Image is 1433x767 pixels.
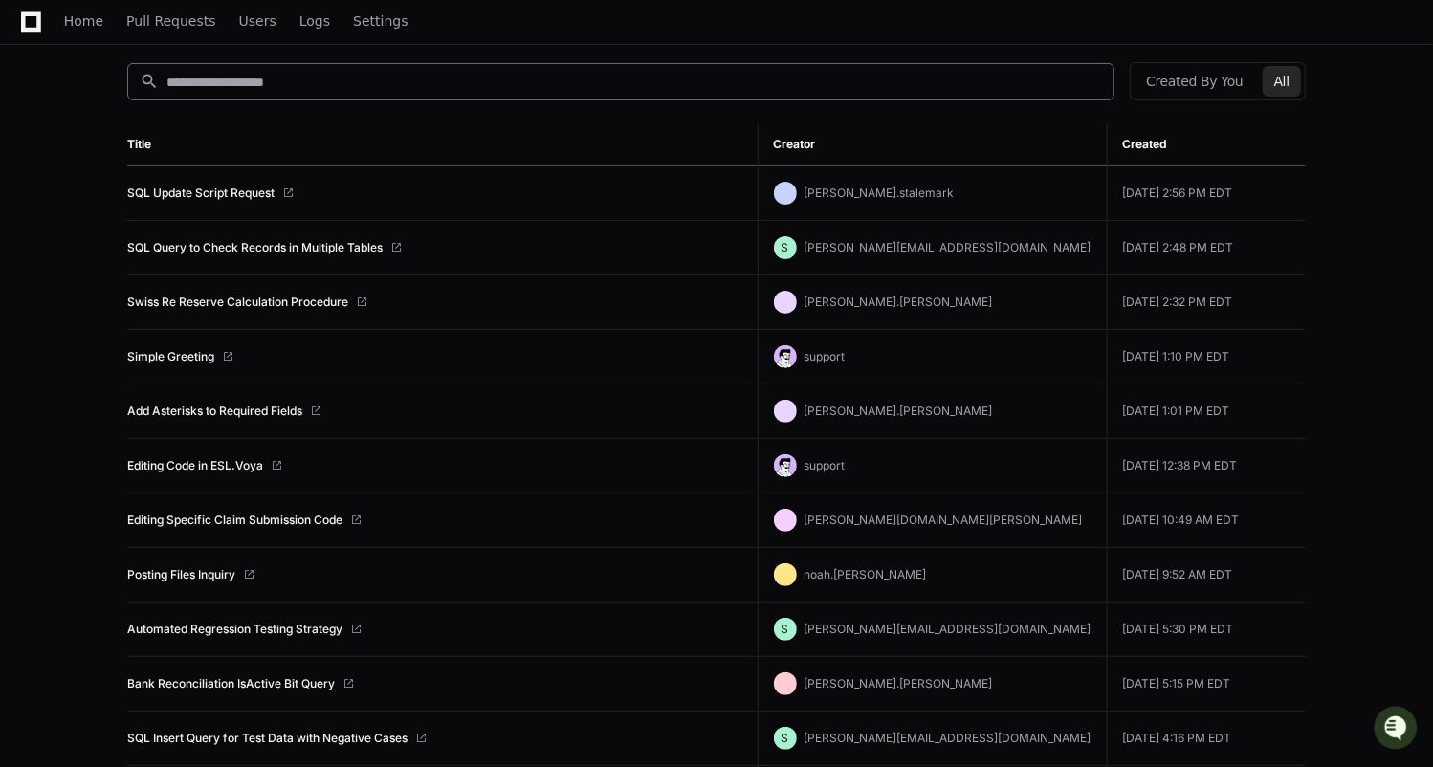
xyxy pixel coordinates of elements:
span: [PERSON_NAME].[PERSON_NAME] [805,676,993,690]
th: Creator [758,123,1107,166]
a: SQL Query to Check Records in Multiple Tables [127,240,383,255]
span: Pylon [190,201,231,215]
span: Settings [353,15,408,27]
span: [PERSON_NAME].[PERSON_NAME] [805,295,993,309]
img: avatar [774,454,797,477]
a: Editing Specific Claim Submission Code [127,513,342,528]
h1: S [782,240,789,255]
td: [DATE] 1:01 PM EDT [1107,384,1306,439]
td: [DATE] 5:30 PM EDT [1107,603,1306,657]
div: We're available if you need us! [65,162,242,177]
iframe: Open customer support [1372,704,1423,756]
a: Swiss Re Reserve Calculation Procedure [127,295,348,310]
button: All [1263,66,1301,97]
td: [DATE] 10:49 AM EDT [1107,493,1306,548]
span: [PERSON_NAME].[PERSON_NAME] [805,404,993,418]
a: Bank Reconciliation IsActive Bit Query [127,676,335,691]
td: [DATE] 9:52 AM EDT [1107,548,1306,603]
td: [DATE] 2:56 PM EDT [1107,166,1306,221]
button: Created By You [1135,66,1254,97]
span: Pull Requests [126,15,215,27]
td: [DATE] 1:10 PM EDT [1107,330,1306,384]
a: Simple Greeting [127,349,214,364]
a: Editing Code in ESL.Voya [127,458,263,473]
span: [PERSON_NAME].stalemark [805,186,955,200]
span: [PERSON_NAME][EMAIL_ADDRESS][DOMAIN_NAME] [805,731,1091,745]
a: Add Asterisks to Required Fields [127,404,302,419]
a: SQL Update Script Request [127,186,275,201]
span: support [805,458,846,472]
img: 1756235613930-3d25f9e4-fa56-45dd-b3ad-e072dfbd1548 [19,142,54,177]
span: Home [64,15,103,27]
mat-icon: search [140,72,159,91]
td: [DATE] 12:38 PM EDT [1107,439,1306,493]
th: Title [127,123,758,166]
img: avatar [774,345,797,368]
span: support [805,349,846,363]
a: Posting Files Inquiry [127,567,235,582]
td: [DATE] 4:16 PM EDT [1107,712,1306,766]
a: Automated Regression Testing Strategy [127,622,342,637]
span: [PERSON_NAME][EMAIL_ADDRESS][DOMAIN_NAME] [805,240,1091,254]
td: [DATE] 2:32 PM EDT [1107,275,1306,330]
td: [DATE] 2:48 PM EDT [1107,221,1306,275]
span: Users [239,15,276,27]
span: [PERSON_NAME][EMAIL_ADDRESS][DOMAIN_NAME] [805,622,1091,636]
h1: S [782,622,789,637]
span: Logs [299,15,330,27]
div: Start new chat [65,142,314,162]
a: Powered byPylon [135,200,231,215]
img: PlayerZero [19,19,57,57]
span: noah.[PERSON_NAME] [805,567,927,581]
h1: S [782,731,789,746]
td: [DATE] 5:15 PM EDT [1107,657,1306,712]
span: [PERSON_NAME][DOMAIN_NAME][PERSON_NAME] [805,513,1083,527]
div: Welcome [19,77,348,107]
button: Start new chat [325,148,348,171]
th: Created [1107,123,1306,166]
a: SQL Insert Query for Test Data with Negative Cases [127,731,408,746]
